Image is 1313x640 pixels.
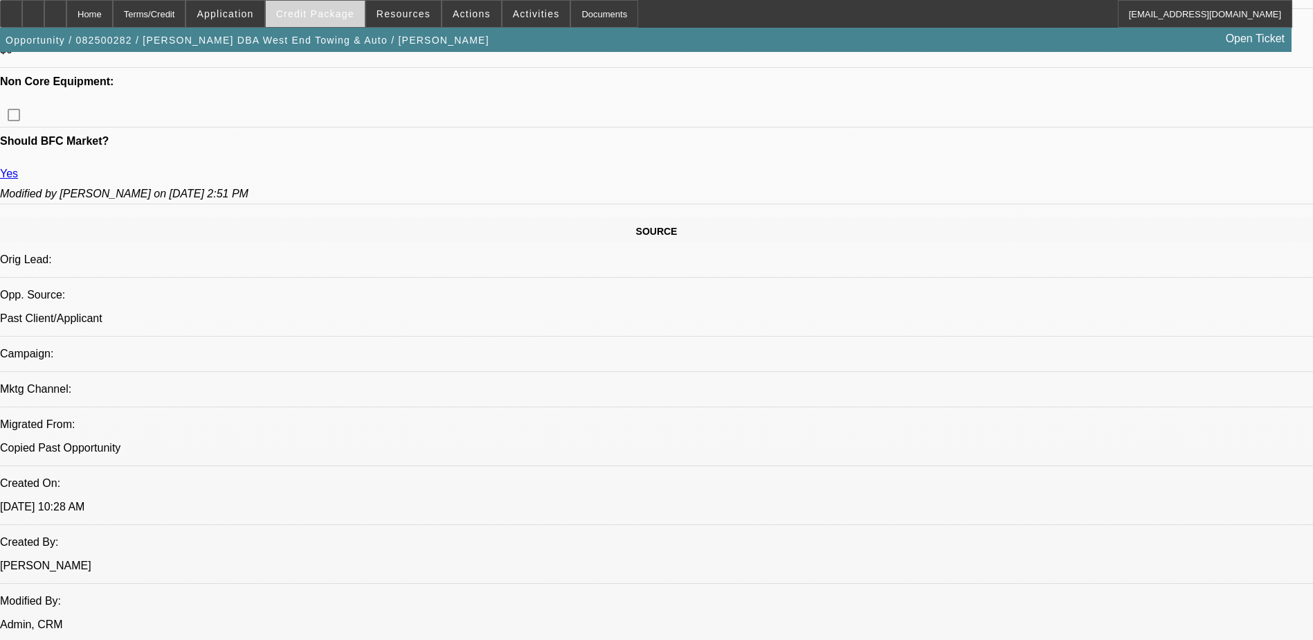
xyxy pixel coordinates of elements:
span: Credit Package [276,8,354,19]
span: Application [197,8,253,19]
span: Opportunity / 082500282 / [PERSON_NAME] DBA West End Towing & Auto / [PERSON_NAME] [6,35,489,46]
button: Actions [442,1,501,27]
button: Credit Package [266,1,365,27]
span: Resources [377,8,431,19]
span: SOURCE [636,226,678,237]
button: Resources [366,1,441,27]
span: Activities [513,8,560,19]
span: Actions [453,8,491,19]
button: Activities [502,1,570,27]
a: Open Ticket [1220,27,1290,51]
button: Application [186,1,264,27]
